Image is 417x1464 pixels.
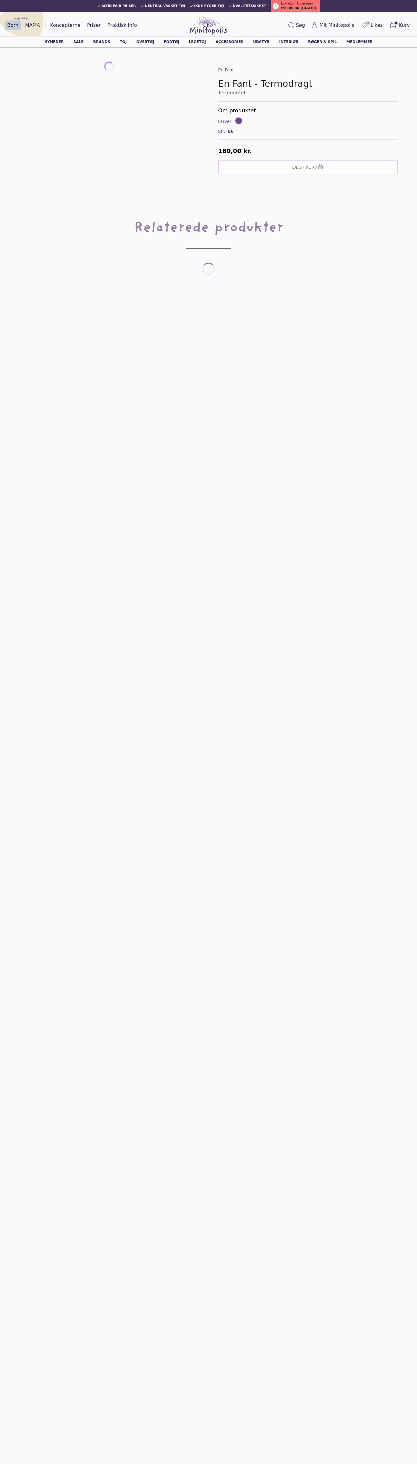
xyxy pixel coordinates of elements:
[145,4,185,8] span: Neutral vasket tøj
[218,89,398,96] a: Termodragt
[296,22,305,29] span: Søg
[233,4,266,8] span: Kvalitetssikret
[292,164,317,170] span: Læg i kurv
[218,106,398,115] h5: Om produktet
[194,4,224,8] span: Ikke-ryger tøj
[279,40,298,44] a: Interiør
[253,40,269,44] a: Udstyr
[23,20,42,30] a: MAMA
[387,20,412,30] button: 0Kurv
[393,21,398,26] span: 0
[359,20,385,30] a: 0Likes
[102,4,136,8] span: Altid fair priser
[190,16,227,35] img: Minitopolis logo
[308,40,337,44] a: Bøger & spil
[319,22,354,29] span: Mit Minitopolis
[218,67,234,72] a: En Fant
[189,40,206,44] a: Legetøj
[399,22,410,29] span: Kurv
[281,1,313,6] span: Lukket, vi åbner igen
[218,78,398,89] h1: En Fant - Termodragt
[218,147,252,155] span: 180,00 kr.
[218,160,398,174] button: Læg i kurv
[74,40,84,44] a: Sale
[218,128,227,134] span: Str.:
[215,40,243,44] a: Accessories
[93,40,110,44] a: Brands
[309,20,357,30] a: Mit Minitopolis
[371,22,383,29] span: Likes
[48,20,83,30] a: Koncepterne
[218,118,234,124] span: Farver:
[286,20,307,30] button: Søg
[136,40,154,44] a: Overtøj
[120,40,127,44] a: Tøj
[44,40,64,44] a: Nyheder
[85,20,103,30] a: Priser
[228,128,234,134] span: 86
[346,40,373,44] a: Medlemmer
[10,218,407,258] h2: Relaterede produkter
[105,20,139,30] a: Praktisk info
[164,40,179,44] a: Fodtøj
[365,21,370,26] span: 0
[281,6,316,11] span: fre. 09.30 ([DATE])
[5,20,21,30] a: Børn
